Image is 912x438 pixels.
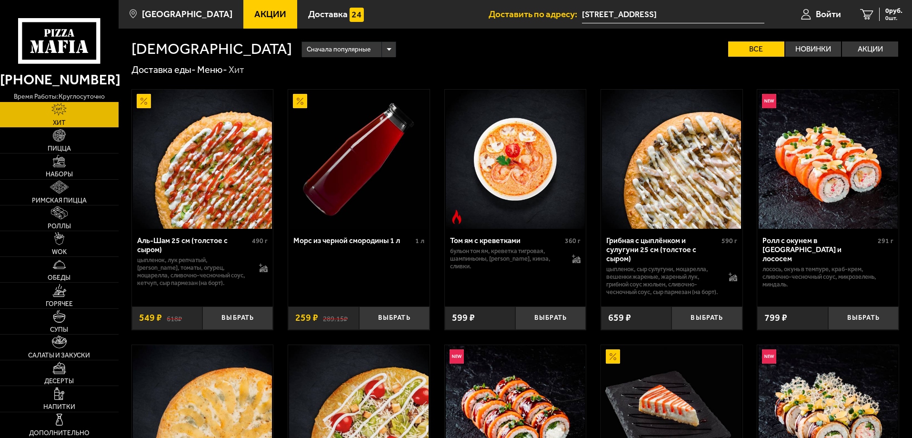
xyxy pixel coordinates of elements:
img: Новинка [450,349,464,364]
label: Акции [842,41,898,57]
span: 549 ₽ [139,313,162,323]
span: Дополнительно [29,430,90,437]
button: Выбрать [359,306,430,330]
a: АкционныйАль-Шам 25 см (толстое с сыром) [132,90,273,229]
p: лосось, окунь в темпуре, краб-крем, сливочно-чесночный соус, микрозелень, миндаль. [762,265,893,288]
div: Морс из черной смородины 1 л [293,236,413,245]
a: АкционныйМорс из черной смородины 1 л [288,90,430,229]
img: Ролл с окунем в темпуре и лососем [759,90,898,229]
button: Выбрать [828,306,899,330]
h1: [DEMOGRAPHIC_DATA] [131,41,292,57]
span: Роллы [48,223,71,230]
span: Сначала популярные [307,41,371,59]
span: Напитки [43,404,75,410]
span: 490 г [252,237,268,245]
img: Новинка [762,349,776,364]
span: Салаты и закуски [28,352,90,359]
p: цыпленок, сыр сулугуни, моцарелла, вешенки жареные, жареный лук, грибной соус Жюльен, сливочно-че... [606,265,719,296]
label: Все [728,41,784,57]
input: Ваш адрес доставки [582,6,764,23]
div: Хит [229,64,244,76]
span: 659 ₽ [608,313,631,323]
img: Острое блюдо [450,210,464,224]
span: 0 шт. [885,15,902,21]
img: Том ям с креветками [446,90,585,229]
a: Меню- [197,64,227,75]
span: WOK [52,249,67,255]
img: Новинка [762,94,776,108]
img: Акционный [293,94,307,108]
button: Выбрать [671,306,742,330]
span: Обеды [48,275,70,281]
button: Выбрать [202,306,273,330]
span: Горячее [46,301,73,307]
a: НовинкаРолл с окунем в темпуре и лососем [757,90,899,229]
span: Супы [50,326,68,333]
span: [GEOGRAPHIC_DATA] [142,10,232,19]
span: Десерты [44,378,74,385]
div: Том ям с креветками [450,236,563,245]
span: 291 г [878,237,893,245]
span: Акции [254,10,286,19]
p: цыпленок, лук репчатый, [PERSON_NAME], томаты, огурец, моцарелла, сливочно-чесночный соус, кетчуп... [137,256,250,287]
button: Выбрать [515,306,586,330]
span: Доставить по адресу: [489,10,582,19]
span: 259 ₽ [295,313,318,323]
span: Наборы [46,171,73,178]
span: 1 л [415,237,424,245]
span: 0 руб. [885,8,902,14]
img: Акционный [606,349,620,364]
a: Доставка еды- [131,64,196,75]
div: Аль-Шам 25 см (толстое с сыром) [137,236,250,254]
s: 618 ₽ [167,313,182,323]
img: Акционный [137,94,151,108]
img: Грибная с цыплёнком и сулугуни 25 см (толстое с сыром) [602,90,741,229]
span: 799 ₽ [764,313,787,323]
img: Аль-Шам 25 см (толстое с сыром) [133,90,272,229]
span: 599 ₽ [452,313,475,323]
span: Римская пицца [32,197,87,204]
div: Ролл с окунем в [GEOGRAPHIC_DATA] и лососем [762,236,875,263]
span: Войти [816,10,841,19]
a: Острое блюдоТом ям с креветками [445,90,586,229]
s: 289.15 ₽ [323,313,348,323]
a: Грибная с цыплёнком и сулугуни 25 см (толстое с сыром) [601,90,742,229]
img: Морс из черной смородины 1 л [289,90,428,229]
span: 590 г [722,237,737,245]
span: Ультрамариновая улица, 4, подъезд 4 [582,6,764,23]
span: Хит [53,120,66,126]
img: 15daf4d41897b9f0e9f617042186c801.svg [350,8,364,22]
div: Грибная с цыплёнком и сулугуни 25 см (толстое с сыром) [606,236,719,263]
span: Доставка [308,10,348,19]
span: Пицца [48,145,71,152]
p: бульон том ям, креветка тигровая, шампиньоны, [PERSON_NAME], кинза, сливки. [450,247,563,270]
span: 360 г [565,237,581,245]
label: Новинки [785,41,842,57]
